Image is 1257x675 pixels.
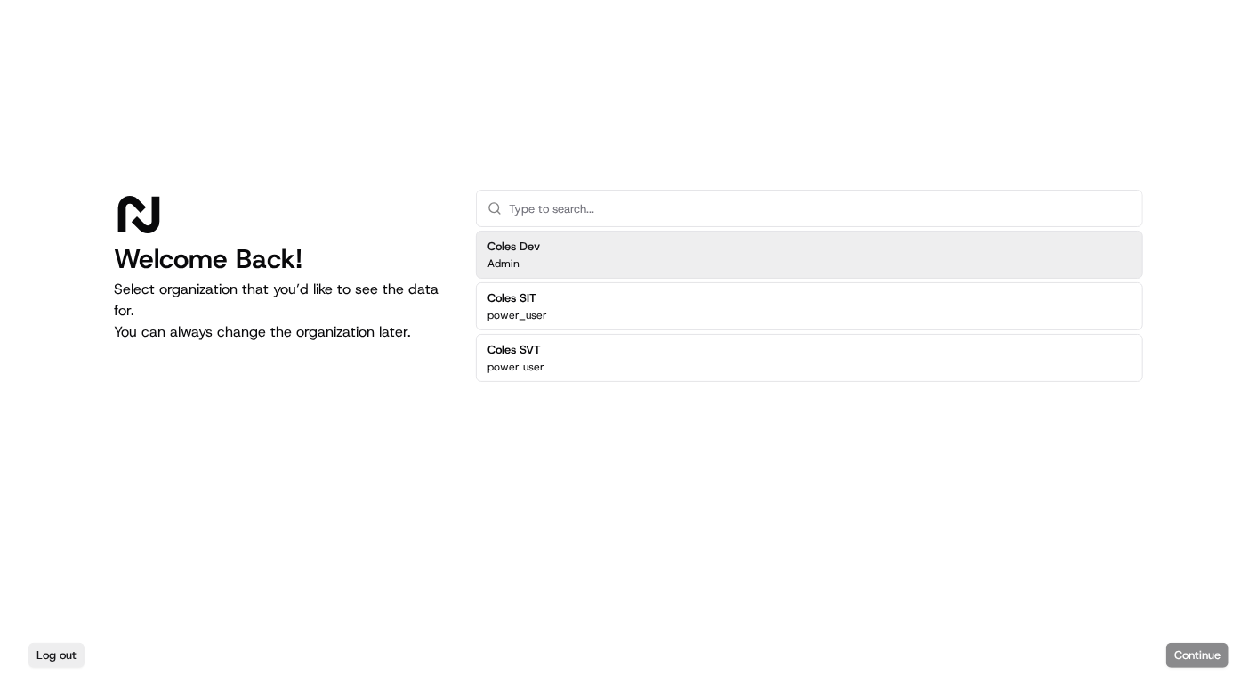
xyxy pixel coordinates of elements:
[487,239,540,255] h2: Coles Dev
[28,643,85,668] button: Log out
[509,191,1132,226] input: Type to search...
[487,360,544,374] p: power user
[487,256,520,271] p: Admin
[487,308,547,322] p: power_user
[114,243,447,275] h1: Welcome Back!
[476,227,1143,386] div: Suggestions
[114,279,447,343] p: Select organization that you’d like to see the data for. You can always change the organization l...
[487,290,547,306] h2: Coles SIT
[487,342,544,358] h2: Coles SVT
